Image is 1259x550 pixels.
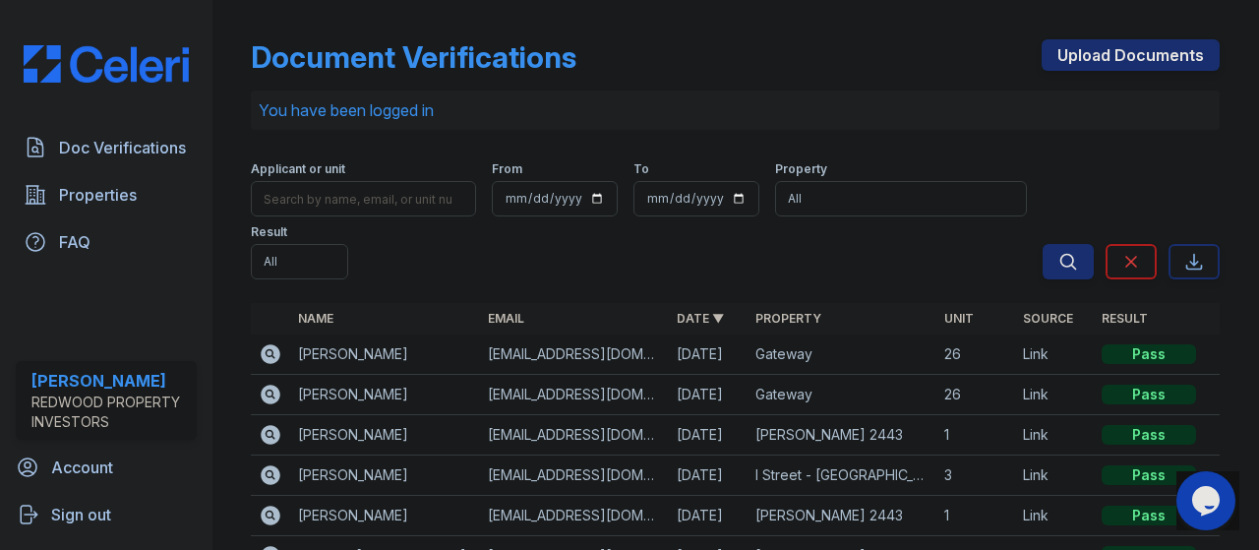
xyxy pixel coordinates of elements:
td: [DATE] [669,335,748,375]
p: You have been logged in [259,98,1212,122]
td: Link [1015,335,1094,375]
a: Upload Documents [1042,39,1220,71]
span: FAQ [59,230,90,254]
div: Redwood Property Investors [31,393,189,432]
a: Account [8,448,205,487]
td: [DATE] [669,496,748,536]
a: Result [1102,311,1148,326]
td: [PERSON_NAME] [290,496,479,536]
a: FAQ [16,222,197,262]
td: [EMAIL_ADDRESS][DOMAIN_NAME] [480,415,669,456]
label: Applicant or unit [251,161,345,177]
span: Account [51,456,113,479]
a: Source [1023,311,1073,326]
div: Document Verifications [251,39,576,75]
td: Link [1015,415,1094,456]
td: Gateway [748,335,936,375]
td: [EMAIL_ADDRESS][DOMAIN_NAME] [480,456,669,496]
td: [DATE] [669,456,748,496]
td: 26 [936,375,1015,415]
td: [PERSON_NAME] 2443 [748,415,936,456]
td: 3 [936,456,1015,496]
td: [EMAIL_ADDRESS][DOMAIN_NAME] [480,335,669,375]
td: [PERSON_NAME] [290,456,479,496]
div: Pass [1102,465,1196,485]
div: [PERSON_NAME] [31,369,189,393]
td: [PERSON_NAME] 2443 [748,496,936,536]
td: 1 [936,415,1015,456]
span: Properties [59,183,137,207]
td: [DATE] [669,415,748,456]
label: Result [251,224,287,240]
iframe: chat widget [1176,471,1239,530]
div: Pass [1102,506,1196,525]
td: [EMAIL_ADDRESS][DOMAIN_NAME] [480,375,669,415]
td: [DATE] [669,375,748,415]
span: Doc Verifications [59,136,186,159]
a: Properties [16,175,197,214]
td: 1 [936,496,1015,536]
td: Gateway [748,375,936,415]
div: Pass [1102,385,1196,404]
div: Pass [1102,344,1196,364]
a: Sign out [8,495,205,534]
a: Doc Verifications [16,128,197,167]
td: [PERSON_NAME] [290,335,479,375]
td: Link [1015,375,1094,415]
img: CE_Logo_Blue-a8612792a0a2168367f1c8372b55b34899dd931a85d93a1a3d3e32e68fde9ad4.png [8,45,205,83]
div: Pass [1102,425,1196,445]
td: [PERSON_NAME] [290,415,479,456]
td: 26 [936,335,1015,375]
input: Search by name, email, or unit number [251,181,476,216]
td: I Street - [GEOGRAPHIC_DATA] [748,456,936,496]
label: From [492,161,522,177]
a: Property [755,311,821,326]
a: Email [488,311,524,326]
a: Date ▼ [677,311,724,326]
td: [PERSON_NAME] [290,375,479,415]
label: Property [775,161,827,177]
td: Link [1015,496,1094,536]
td: [EMAIL_ADDRESS][DOMAIN_NAME] [480,496,669,536]
a: Unit [944,311,974,326]
a: Name [298,311,333,326]
td: Link [1015,456,1094,496]
label: To [633,161,649,177]
span: Sign out [51,503,111,526]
